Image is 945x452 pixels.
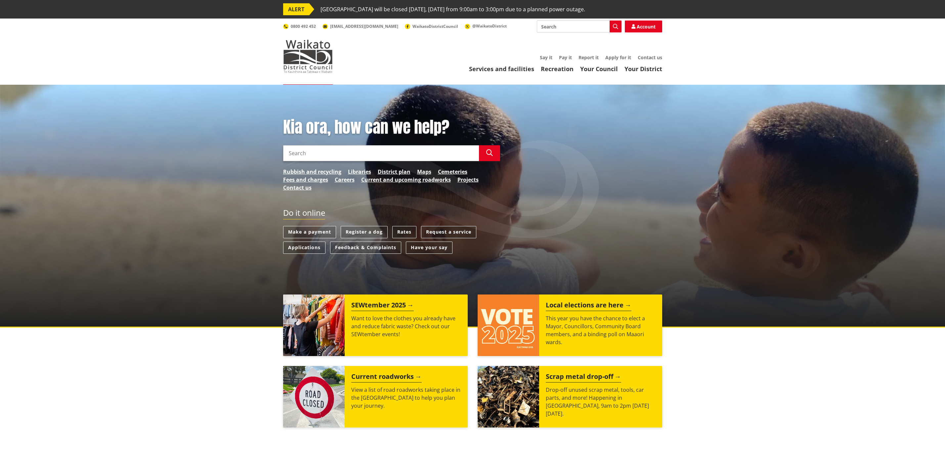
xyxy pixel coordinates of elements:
[283,3,309,15] span: ALERT
[283,176,328,184] a: Fees and charges
[378,168,410,176] a: District plan
[540,54,552,61] a: Say it
[579,54,599,61] a: Report it
[351,386,461,410] p: View a list of road roadworks taking place in the [GEOGRAPHIC_DATA] to help you plan your journey.
[438,168,467,176] a: Cemeteries
[283,40,333,73] img: Waikato District Council - Te Kaunihera aa Takiwaa o Waikato
[546,386,656,418] p: Drop-off unused scrap metal, tools, car parts, and more! Happening in [GEOGRAPHIC_DATA], 9am to 2...
[283,208,325,220] h2: Do it online
[605,54,631,61] a: Apply for it
[283,294,345,356] img: SEWtember
[478,366,662,428] a: A massive pile of rusted scrap metal, including wheels and various industrial parts, under a clea...
[457,176,479,184] a: Projects
[478,294,539,356] img: Vote 2025
[559,54,572,61] a: Pay it
[541,65,574,73] a: Recreation
[465,23,507,29] a: @WaikatoDistrict
[478,366,539,428] img: Scrap metal collection
[283,168,341,176] a: Rubbish and recycling
[341,226,388,238] a: Register a dog
[283,23,316,29] a: 0800 492 452
[537,21,622,32] input: Search input
[283,184,312,192] a: Contact us
[412,23,458,29] span: WaikatoDistrictCouncil
[361,176,451,184] a: Current and upcoming roadworks
[405,23,458,29] a: WaikatoDistrictCouncil
[351,373,422,383] h2: Current roadworks
[321,3,585,15] span: [GEOGRAPHIC_DATA] will be closed [DATE], [DATE] from 9:00am to 3:00pm due to a planned power outage.
[283,226,336,238] a: Make a payment
[283,242,325,254] a: Applications
[330,242,401,254] a: Feedback & Complaints
[283,118,500,137] h1: Kia ora, how can we help?
[546,301,631,311] h2: Local elections are here
[335,176,355,184] a: Careers
[322,23,398,29] a: [EMAIL_ADDRESS][DOMAIN_NAME]
[283,366,345,428] img: Road closed sign
[351,301,414,311] h2: SEWtember 2025
[392,226,416,238] a: Rates
[291,23,316,29] span: 0800 492 452
[283,294,468,356] a: SEWtember 2025 Want to love the clothes you already have and reduce fabric waste? Check out our S...
[417,168,431,176] a: Maps
[283,366,468,428] a: Current roadworks View a list of road roadworks taking place in the [GEOGRAPHIC_DATA] to help you...
[283,145,479,161] input: Search input
[351,314,461,338] p: Want to love the clothes you already have and reduce fabric waste? Check out our SEWtember events!
[421,226,476,238] a: Request a service
[348,168,371,176] a: Libraries
[624,65,662,73] a: Your District
[625,21,662,32] a: Account
[580,65,618,73] a: Your Council
[469,65,534,73] a: Services and facilities
[472,23,507,29] span: @WaikatoDistrict
[330,23,398,29] span: [EMAIL_ADDRESS][DOMAIN_NAME]
[546,314,656,346] p: This year you have the chance to elect a Mayor, Councillors, Community Board members, and a bindi...
[638,54,662,61] a: Contact us
[406,242,452,254] a: Have your say
[546,373,621,383] h2: Scrap metal drop-off
[478,294,662,356] a: Local elections are here This year you have the chance to elect a Mayor, Councillors, Community B...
